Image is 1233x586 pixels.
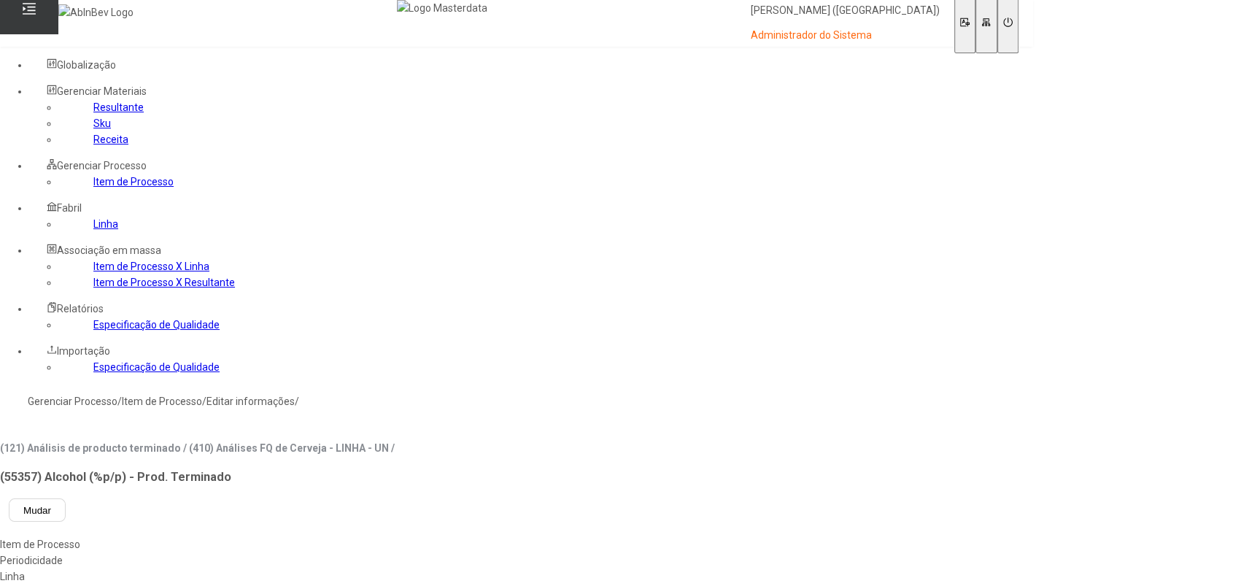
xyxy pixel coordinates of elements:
[57,345,110,357] span: Importação
[57,85,147,97] span: Gerenciar Materiais
[751,4,940,18] p: [PERSON_NAME] ([GEOGRAPHIC_DATA])
[117,396,122,407] nz-breadcrumb-separator: /
[93,117,111,129] a: Sku
[295,396,299,407] nz-breadcrumb-separator: /
[122,396,202,407] a: Item de Processo
[9,498,66,522] button: Mudar
[93,176,174,188] a: Item de Processo
[93,134,128,145] a: Receita
[58,4,134,20] img: AbInBev Logo
[202,396,206,407] nz-breadcrumb-separator: /
[93,319,220,331] a: Especificação de Qualidade
[751,28,940,43] p: Administrador do Sistema
[93,218,118,230] a: Linha
[57,202,82,214] span: Fabril
[28,396,117,407] a: Gerenciar Processo
[93,261,209,272] a: Item de Processo X Linha
[23,505,51,516] span: Mudar
[57,244,161,256] span: Associação em massa
[93,361,220,373] a: Especificação de Qualidade
[57,303,104,315] span: Relatórios
[93,277,235,288] a: Item de Processo X Resultante
[206,396,295,407] a: Editar informações
[57,59,116,71] span: Globalização
[57,160,147,171] span: Gerenciar Processo
[93,101,144,113] a: Resultante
